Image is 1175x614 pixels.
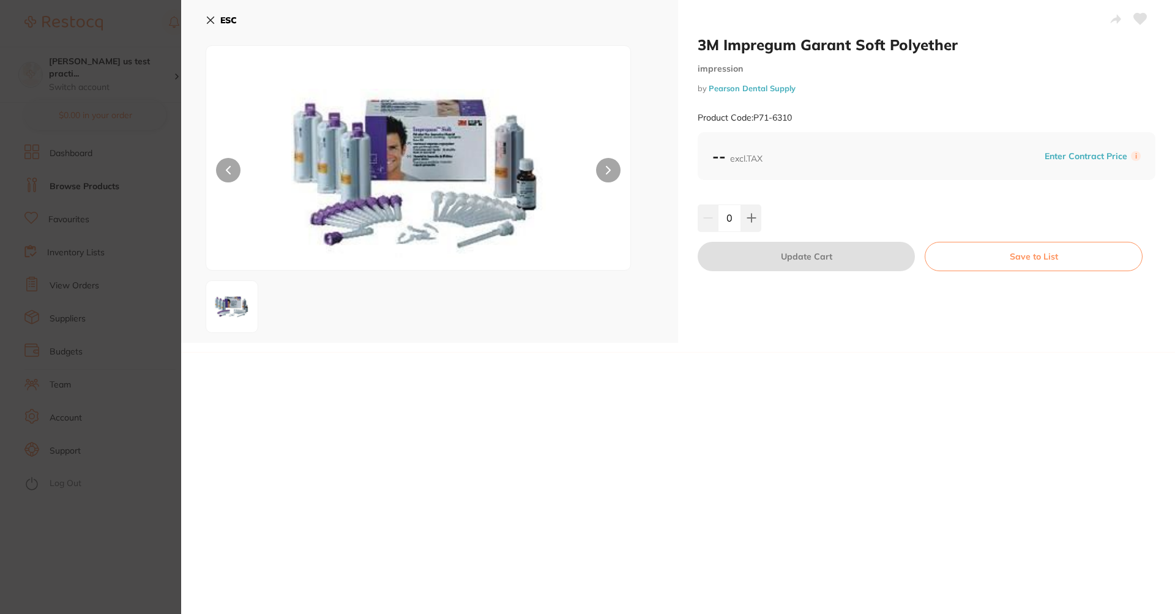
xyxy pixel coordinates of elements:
[698,36,1155,54] h2: 3M Impregum Garant Soft Polyether
[925,242,1143,271] button: Save to List
[220,15,237,26] b: ESC
[210,290,254,323] img: MzEyLmpwZw
[291,77,546,270] img: MzEyLmpwZw
[698,84,1155,93] small: by
[712,147,763,165] b: --
[698,113,792,123] small: Product Code: P71-6310
[698,242,915,271] button: Update Cart
[1041,151,1131,162] button: Enter Contract Price
[709,83,796,93] a: Pearson Dental Supply
[206,10,237,31] button: ESC
[1131,151,1141,161] label: i
[698,64,1155,74] small: impression
[730,153,763,164] span: excl. TAX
